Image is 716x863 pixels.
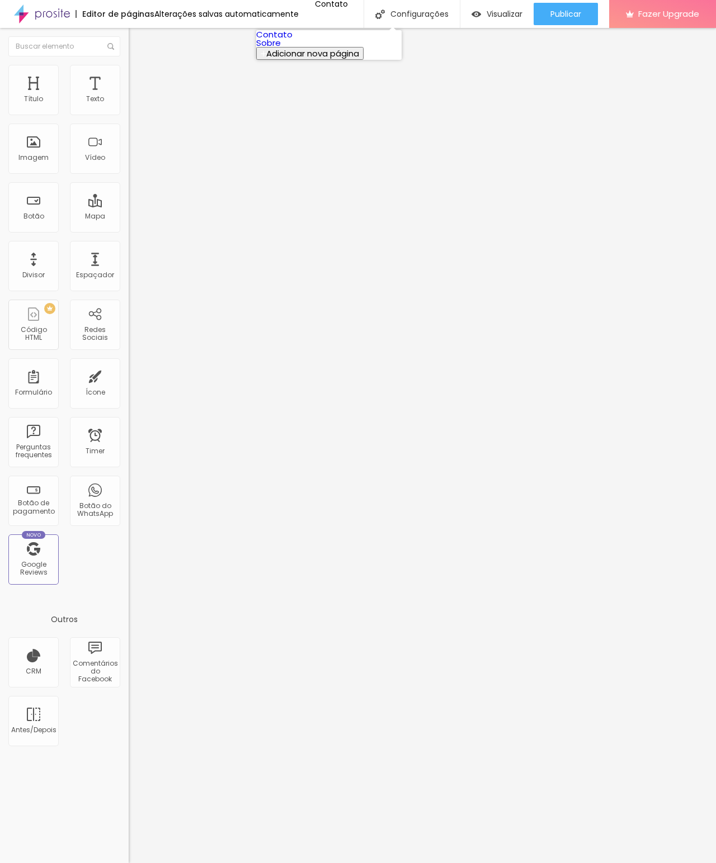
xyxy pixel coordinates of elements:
[11,561,55,577] div: Google Reviews
[73,660,117,684] div: Comentários do Facebook
[534,3,598,25] button: Publicar
[22,531,46,539] div: Novo
[85,212,105,220] div: Mapa
[550,10,581,18] span: Publicar
[86,388,105,396] div: Ícone
[266,48,359,59] span: Adicionar nova página
[107,43,114,50] img: Icone
[11,443,55,459] div: Perguntas frequentes
[638,9,699,18] span: Fazer Upgrade
[24,95,43,103] div: Título
[23,212,44,220] div: Botão
[11,499,55,515] div: Botão de pagamento
[85,154,105,162] div: Vídeo
[487,10,522,18] span: Visualizar
[154,10,299,18] div: Alterações salvas automaticamente
[256,37,281,49] a: Sobre
[256,47,364,60] button: Adicionar nova página
[18,154,49,162] div: Imagem
[11,726,55,734] div: Antes/Depois
[86,447,105,455] div: Timer
[76,10,154,18] div: Editor de páginas
[73,502,117,518] div: Botão do WhatsApp
[15,388,52,396] div: Formulário
[8,36,120,56] input: Buscar elemento
[86,95,104,103] div: Texto
[460,3,534,25] button: Visualizar
[73,326,117,342] div: Redes Sociais
[76,271,114,279] div: Espaçador
[375,10,385,19] img: Icone
[26,667,41,675] div: CRM
[472,10,481,19] img: view-1.svg
[11,326,55,342] div: Código HTML
[22,271,45,279] div: Divisor
[256,29,293,40] a: Contato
